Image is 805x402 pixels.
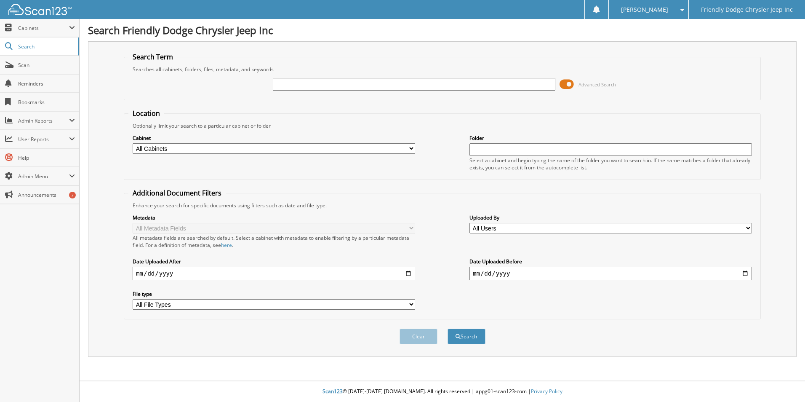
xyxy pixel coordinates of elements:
[18,117,69,124] span: Admin Reports
[8,4,72,15] img: scan123-logo-white.svg
[133,258,415,265] label: Date Uploaded After
[531,388,562,395] a: Privacy Policy
[400,329,437,344] button: Clear
[18,173,69,180] span: Admin Menu
[69,192,76,198] div: 7
[133,234,415,249] div: All metadata fields are searched by default. Select a cabinet with metadata to enable filtering b...
[469,258,752,265] label: Date Uploaded Before
[18,154,75,161] span: Help
[701,7,793,12] span: Friendly Dodge Chrysler Jeep Inc
[128,109,164,118] legend: Location
[448,329,485,344] button: Search
[128,122,756,129] div: Optionally limit your search to a particular cabinet or folder
[128,52,177,62] legend: Search Term
[18,62,75,69] span: Scan
[469,157,752,171] div: Select a cabinet and begin typing the name of the folder you want to search in. If the name match...
[18,43,74,50] span: Search
[621,7,668,12] span: [PERSON_NAME]
[469,267,752,280] input: end
[128,202,756,209] div: Enhance your search for specific documents using filters such as date and file type.
[133,214,415,221] label: Metadata
[133,134,415,142] label: Cabinet
[18,24,69,32] span: Cabinets
[128,66,756,73] div: Searches all cabinets, folders, files, metadata, and keywords
[18,191,75,198] span: Announcements
[128,188,226,198] legend: Additional Document Filters
[88,23,797,37] h1: Search Friendly Dodge Chrysler Jeep Inc
[133,267,415,280] input: start
[469,134,752,142] label: Folder
[469,214,752,221] label: Uploaded By
[323,388,343,395] span: Scan123
[18,80,75,87] span: Reminders
[221,241,232,249] a: here
[578,81,616,88] span: Advanced Search
[18,136,69,143] span: User Reports
[18,99,75,106] span: Bookmarks
[80,381,805,402] div: © [DATE]-[DATE] [DOMAIN_NAME]. All rights reserved | appg01-scan123-com |
[133,290,415,297] label: File type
